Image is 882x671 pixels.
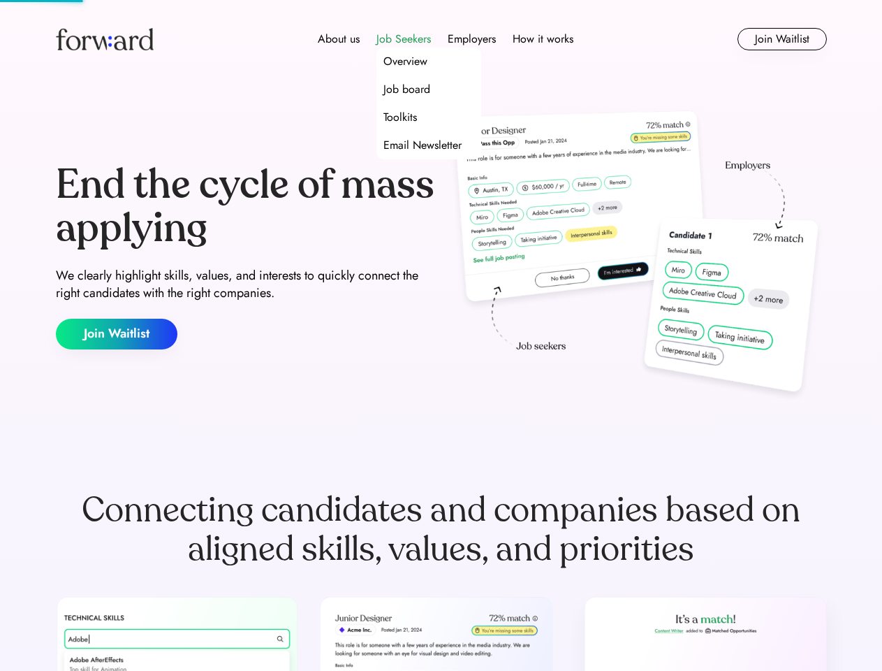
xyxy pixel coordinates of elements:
[383,137,462,154] div: Email Newsletter
[513,31,573,48] div: How it works
[447,106,827,407] img: hero-image.png
[56,319,177,349] button: Join Waitlist
[448,31,496,48] div: Employers
[56,491,827,569] div: Connecting candidates and companies based on aligned skills, values, and priorities
[56,267,436,302] div: We clearly highlight skills, values, and interests to quickly connect the right candidates with t...
[737,28,827,50] button: Join Waitlist
[56,164,436,250] div: End the cycle of mass applying
[383,53,427,70] div: Overview
[56,28,154,50] img: Forward logo
[383,109,417,126] div: Toolkits
[318,31,360,48] div: About us
[383,81,430,98] div: Job board
[376,31,431,48] div: Job Seekers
